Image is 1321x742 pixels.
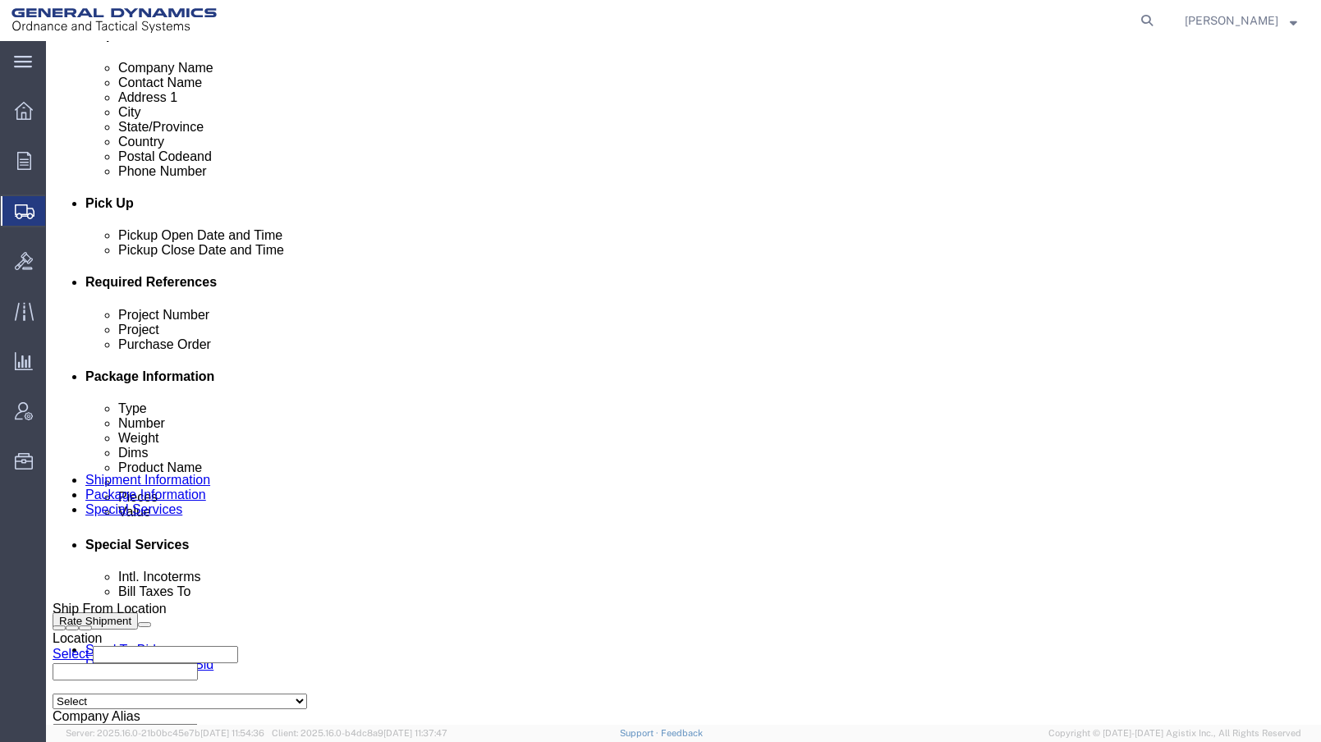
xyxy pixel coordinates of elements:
[46,41,1321,725] iframe: FS Legacy Container
[383,728,447,738] span: [DATE] 11:37:47
[272,728,447,738] span: Client: 2025.16.0-b4dc8a9
[66,728,264,738] span: Server: 2025.16.0-21b0bc45e7b
[1185,11,1278,30] span: Aaron Craig
[620,728,661,738] a: Support
[1048,726,1301,740] span: Copyright © [DATE]-[DATE] Agistix Inc., All Rights Reserved
[661,728,703,738] a: Feedback
[11,8,217,33] img: logo
[1184,11,1298,30] button: [PERSON_NAME]
[200,728,264,738] span: [DATE] 11:54:36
